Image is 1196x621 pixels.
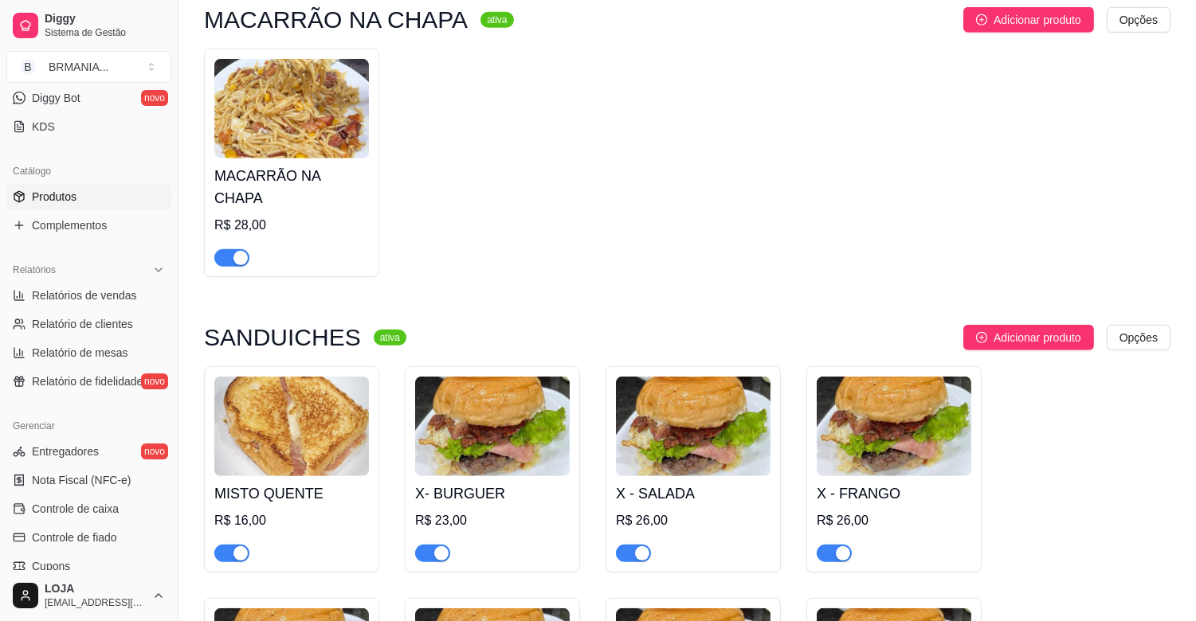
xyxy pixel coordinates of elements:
span: Relatório de clientes [32,316,133,332]
div: R$ 28,00 [214,216,369,235]
span: Adicionar produto [994,11,1081,29]
a: Entregadoresnovo [6,439,171,464]
a: Complementos [6,213,171,238]
span: Produtos [32,189,76,205]
span: Controle de caixa [32,501,119,517]
span: Opções [1120,11,1158,29]
span: plus-circle [976,14,987,25]
a: Relatório de fidelidadenovo [6,369,171,394]
span: Relatórios de vendas [32,287,137,303]
img: product-image [214,377,369,476]
a: Produtos [6,184,171,209]
h4: X - FRANGO [817,482,971,505]
h4: MISTO QUENTE [214,482,369,505]
div: Catálogo [6,158,171,184]
a: Diggy Botnovo [6,85,171,111]
span: Complementos [32,217,107,233]
span: Diggy [45,12,165,26]
span: Sistema de Gestão [45,26,165,39]
span: plus-circle [976,332,987,343]
div: BRMANIA ... [49,59,108,75]
button: Opções [1107,325,1171,350]
a: Cupons [6,553,171,579]
h3: MACARRÃO NA CHAPA [204,10,468,29]
span: B [20,59,36,75]
span: Diggy Bot [32,90,80,106]
button: LOJA[EMAIL_ADDRESS][DOMAIN_NAME] [6,576,171,615]
div: Gerenciar [6,413,171,439]
img: product-image [214,59,369,158]
span: Controle de fiado [32,529,117,545]
button: Opções [1107,7,1171,33]
div: R$ 26,00 [817,511,971,530]
a: Controle de caixa [6,496,171,521]
div: R$ 26,00 [616,511,771,530]
sup: ativa [374,330,406,346]
button: Adicionar produto [963,7,1094,33]
span: KDS [32,119,55,135]
span: Cupons [32,558,70,574]
a: Relatório de mesas [6,340,171,365]
a: Controle de fiado [6,525,171,550]
span: LOJA [45,582,146,596]
button: Adicionar produto [963,325,1094,350]
h4: X - SALADA [616,482,771,505]
h4: X- BURGUER [415,482,570,505]
span: Relatório de fidelidade [32,373,143,389]
img: product-image [616,377,771,476]
button: Select a team [6,51,171,83]
div: R$ 23,00 [415,511,570,530]
h3: SANDUICHES [204,328,361,347]
span: Relatórios [13,264,56,276]
img: product-image [817,377,971,476]
a: DiggySistema de Gestão [6,6,171,45]
span: Adicionar produto [994,329,1081,346]
a: Relatórios de vendas [6,283,171,308]
a: KDS [6,114,171,139]
span: Relatório de mesas [32,345,128,361]
a: Relatório de clientes [6,311,171,337]
span: Opções [1120,329,1158,346]
span: Entregadores [32,443,99,459]
h4: MACARRÃO NA CHAPA [214,165,369,209]
span: Nota Fiscal (NFC-e) [32,472,131,488]
a: Nota Fiscal (NFC-e) [6,467,171,493]
sup: ativa [480,12,513,28]
span: [EMAIL_ADDRESS][DOMAIN_NAME] [45,596,146,609]
img: product-image [415,377,570,476]
div: R$ 16,00 [214,511,369,530]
